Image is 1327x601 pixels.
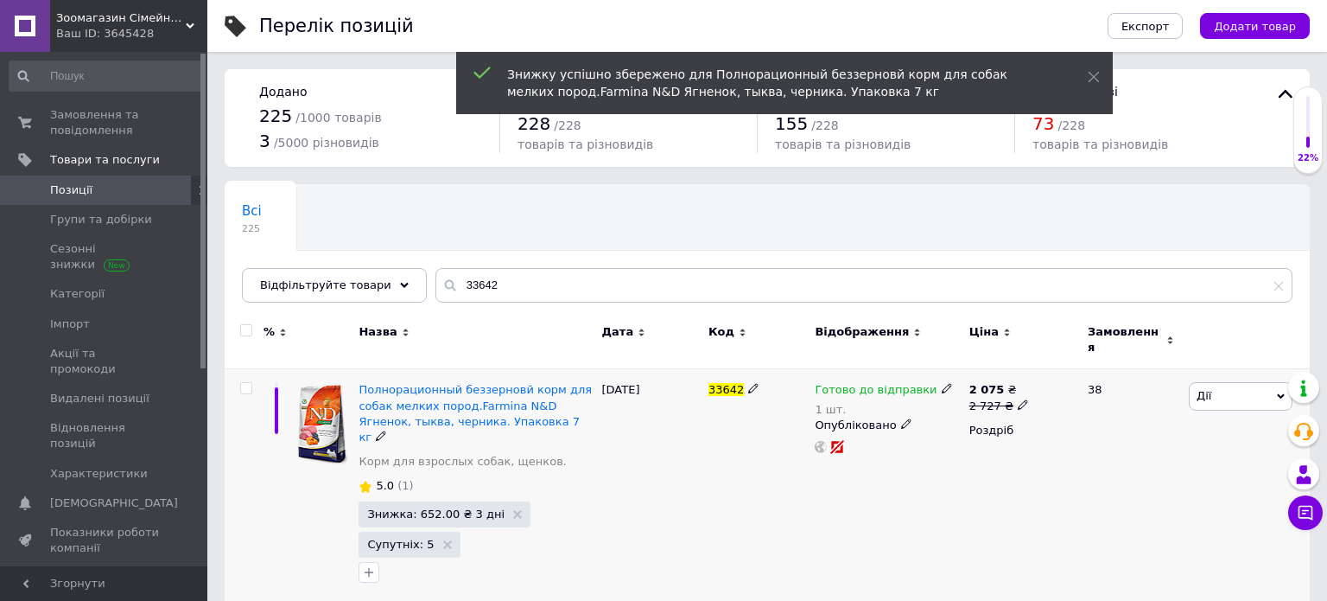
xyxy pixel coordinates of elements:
span: товарів та різновидів [775,137,911,151]
span: [DEMOGRAPHIC_DATA] [50,496,178,511]
span: Категорії [50,286,105,302]
span: Імпорт [50,316,90,332]
span: 228 [517,113,550,134]
span: / 228 [1058,118,1085,132]
div: Роздріб [969,423,1073,438]
a: Полнорационный беззерновй корм для собак мелких пород.Farmina N&D Ягненок, тыква, черника. Упаков... [359,383,592,444]
span: 33642 [708,383,744,396]
span: % [263,324,275,340]
span: 3 [259,131,270,151]
span: Всі [242,203,262,219]
span: товарів та різновидів [1032,137,1168,151]
div: 22% [1294,152,1322,164]
span: Відновлення позицій [50,420,160,451]
span: (1) [397,479,413,492]
span: Експорт [1121,20,1170,33]
span: Видалені позиції [50,391,149,406]
div: Ваш ID: 3645428 [56,26,207,42]
span: Ціна [969,324,999,340]
span: Замовлення [1088,324,1162,355]
span: Додати товар [1214,20,1296,33]
div: Опубліковано [815,418,960,433]
div: ₴ [969,382,1029,398]
span: Товари та послуги [50,152,160,168]
input: Пошук по назві позиції, артикулу і пошуковим запитам [435,268,1292,303]
span: / 1000 товарів [295,111,381,125]
img: Полнорационный беззерновй корм для собак мелких пород.Farmina N&D Ягненок, тыква, черника. Упаков... [294,382,350,467]
span: / 228 [811,118,838,132]
span: Назва [359,324,397,340]
button: Додати товар [1200,13,1310,39]
span: Характеристики [50,466,148,482]
span: 225 [242,222,262,235]
span: 225 [259,105,292,126]
span: Код [708,324,734,340]
span: Групи та добірки [50,212,152,227]
span: Дата [602,324,634,340]
div: 2 727 ₴ [969,399,1029,414]
span: 5.0 [376,479,394,492]
span: / 5000 різновидів [274,136,379,150]
span: Відфільтруйте товари [260,278,391,291]
span: Зоомагазин Сімейний кошик - Дискаунтер зоотоварів [56,10,186,26]
span: Готово до відправки [815,383,937,401]
b: 2 075 [969,383,1005,396]
span: Сезонні знижки [50,241,160,272]
button: Експорт [1108,13,1184,39]
span: / 228 [554,118,581,132]
span: Додано [259,85,307,99]
span: Позиції [50,182,92,198]
span: Замовлення та повідомлення [50,107,160,138]
span: 155 [775,113,808,134]
div: Перелік позицій [259,17,414,35]
span: Відображення [815,324,909,340]
span: 73 [1032,113,1054,134]
div: Знижку успішно збережено для Полнорационный беззерновй корм для собак мелких пород.Farmina N&D Яг... [507,66,1044,100]
span: товарів та різновидів [517,137,653,151]
button: Чат з покупцем [1288,496,1323,530]
a: Корм для взрослых собак, щенков. [359,454,567,470]
input: Пошук [9,61,204,92]
span: Показники роботи компанії [50,525,160,556]
span: Супутніх: 5 [367,539,434,550]
span: Дії [1197,389,1211,402]
span: Акції та промокоди [50,346,160,377]
span: Знижка: 652.00 ₴ 3 дні [367,508,505,520]
div: 1 шт. [815,403,952,416]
